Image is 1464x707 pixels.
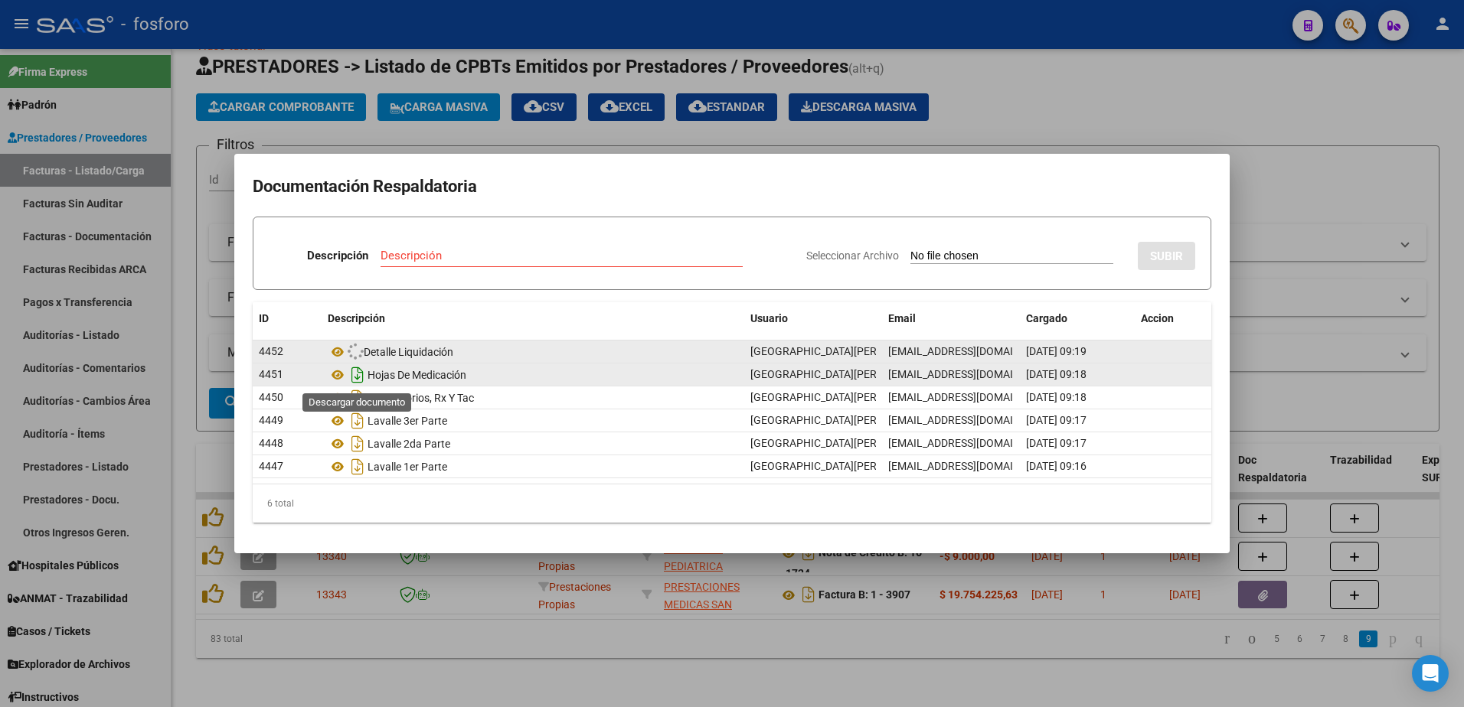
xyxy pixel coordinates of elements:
span: [DATE] 09:18 [1026,391,1087,403]
datatable-header-cell: Usuario [744,302,882,335]
span: [GEOGRAPHIC_DATA][PERSON_NAME] - [750,345,941,357]
span: Usuario [750,312,788,324]
i: Descargar documento [348,454,368,479]
span: [GEOGRAPHIC_DATA][PERSON_NAME] - [750,414,941,426]
div: 6 total [253,484,1211,523]
span: 4451 [259,368,283,380]
span: Cargado [1026,312,1067,324]
span: ID [259,312,269,324]
datatable-header-cell: Accion [1135,302,1211,335]
span: [GEOGRAPHIC_DATA][PERSON_NAME] - [750,437,941,449]
datatable-header-cell: Email [882,302,1020,335]
span: 4452 [259,345,283,357]
datatable-header-cell: ID [253,302,322,335]
div: Laboratorios, Rx Y Tac [328,386,738,410]
i: Descargar documento [348,363,368,387]
span: SUBIR [1150,249,1183,263]
span: 4447 [259,460,283,472]
div: Lavalle 3er Parte [328,409,738,433]
span: [GEOGRAPHIC_DATA][PERSON_NAME] - [750,368,941,380]
span: [DATE] 09:17 [1026,414,1087,426]
span: [EMAIL_ADDRESS][DOMAIN_NAME] [888,414,1058,426]
span: [GEOGRAPHIC_DATA][PERSON_NAME] - [750,391,941,403]
datatable-header-cell: Descripción [322,302,744,335]
span: [DATE] 09:16 [1026,460,1087,472]
span: [EMAIL_ADDRESS][DOMAIN_NAME] [888,345,1058,357]
div: Detalle Liquidación [328,343,738,361]
i: Descargar documento [348,432,368,456]
span: Accion [1141,312,1174,324]
span: [EMAIL_ADDRESS][DOMAIN_NAME] [888,460,1058,472]
h2: Documentación Respaldatoria [253,172,1211,201]
span: 4449 [259,414,283,426]
div: Lavalle 1er Parte [328,454,738,479]
span: 4448 [259,437,283,449]
div: Hojas De Medicación [328,363,738,387]
span: Descripción [328,312,385,324]
span: Email [888,312,916,324]
span: [DATE] 09:18 [1026,368,1087,380]
span: [GEOGRAPHIC_DATA][PERSON_NAME] - [750,460,941,472]
div: Lavalle 2da Parte [328,432,738,456]
span: [EMAIL_ADDRESS][DOMAIN_NAME] [888,391,1058,403]
span: [EMAIL_ADDRESS][DOMAIN_NAME] [888,437,1058,449]
span: Seleccionar Archivo [806,249,899,262]
button: SUBIR [1138,242,1195,270]
span: [DATE] 09:17 [1026,437,1087,449]
span: 4450 [259,391,283,403]
i: Descargar documento [348,409,368,433]
span: [EMAIL_ADDRESS][DOMAIN_NAME] [888,368,1058,380]
span: [DATE] 09:19 [1026,345,1087,357]
i: Descargar documento [348,386,368,410]
div: Open Intercom Messenger [1412,655,1449,692]
p: Descripción [307,247,368,265]
datatable-header-cell: Cargado [1020,302,1135,335]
